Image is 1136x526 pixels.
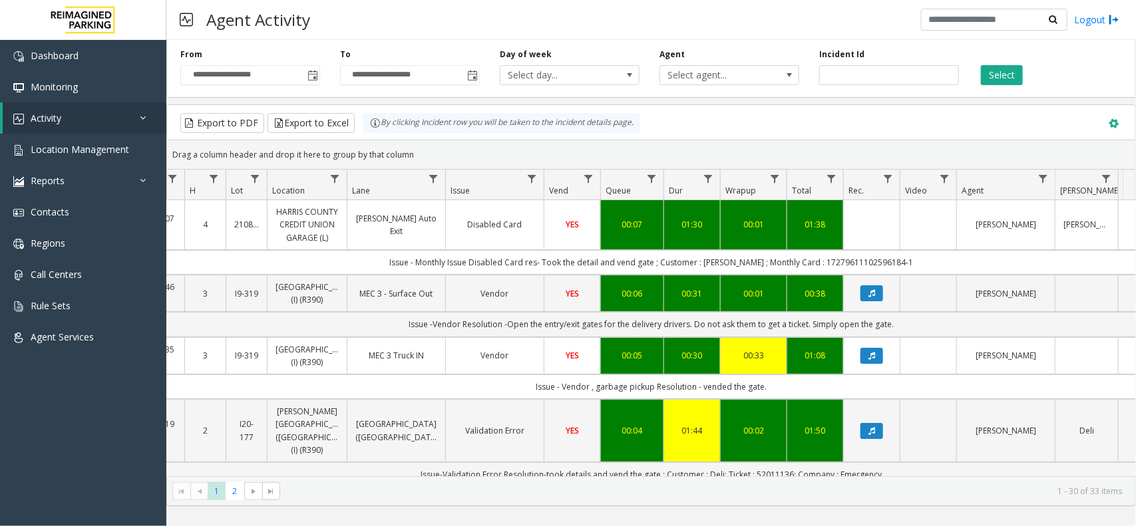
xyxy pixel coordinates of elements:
[205,170,223,188] a: H Filter Menu
[193,424,218,437] a: 2
[669,185,683,196] span: Dur
[31,205,69,218] span: Contacts
[246,170,264,188] a: Lot Filter Menu
[672,349,712,362] a: 00:30
[566,288,579,299] span: YES
[660,49,685,61] label: Agent
[167,143,1135,166] div: Drag a column header and drop it here to group by that column
[1063,218,1110,231] a: [PERSON_NAME]
[454,218,536,231] a: Disabled Card
[276,205,339,244] a: HARRIS COUNTY CREDIT UNION GARAGE (L)
[425,170,443,188] a: Lane Filter Menu
[795,218,835,231] a: 01:38
[729,349,779,362] div: 00:33
[288,485,1122,497] kendo-pager-info: 1 - 30 of 33 items
[965,218,1047,231] a: [PERSON_NAME]
[981,65,1023,85] button: Select
[1034,170,1052,188] a: Agent Filter Menu
[699,170,717,188] a: Dur Filter Menu
[523,170,541,188] a: Issue Filter Menu
[13,114,24,124] img: 'icon'
[244,482,262,501] span: Go to the next page
[248,486,259,497] span: Go to the next page
[340,49,351,61] label: To
[905,185,927,196] span: Video
[962,185,984,196] span: Agent
[609,349,656,362] a: 00:05
[729,424,779,437] a: 00:02
[352,185,370,196] span: Lane
[13,207,24,218] img: 'icon'
[451,185,470,196] span: Issue
[795,349,835,362] div: 01:08
[31,112,61,124] span: Activity
[672,287,712,300] a: 00:31
[355,212,437,237] a: [PERSON_NAME] Auto Exit
[965,287,1047,300] a: [PERSON_NAME]
[766,170,784,188] a: Wrapup Filter Menu
[3,102,166,134] a: Activity
[231,185,243,196] span: Lot
[609,424,656,437] div: 00:04
[355,349,437,362] a: MEC 3 Truck IN
[13,176,24,187] img: 'icon'
[849,185,864,196] span: Rec.
[193,287,218,300] a: 3
[326,170,344,188] a: Location Filter Menu
[672,424,712,437] div: 01:44
[454,287,536,300] a: Vendor
[729,287,779,300] a: 00:01
[13,51,24,62] img: 'icon'
[31,143,129,156] span: Location Management
[672,218,712,231] a: 01:30
[355,287,437,300] a: MEC 3 - Surface Out
[454,424,536,437] a: Validation Error
[13,332,24,343] img: 'icon'
[552,218,592,231] a: YES
[566,219,579,230] span: YES
[276,343,339,368] a: [GEOGRAPHIC_DATA] (I) (R390)
[609,287,656,300] div: 00:06
[1097,170,1115,188] a: Parker Filter Menu
[823,170,841,188] a: Total Filter Menu
[465,66,479,84] span: Toggle popup
[190,185,196,196] span: H
[266,486,276,497] span: Go to the last page
[276,281,339,306] a: [GEOGRAPHIC_DATA] (I) (R390)
[180,113,264,133] button: Export to PDF
[609,218,656,231] a: 00:07
[13,301,24,312] img: 'icon'
[268,113,355,133] button: Export to Excel
[31,330,94,343] span: Agent Services
[180,49,202,61] label: From
[200,3,317,36] h3: Agent Activity
[167,170,1135,476] div: Data table
[305,66,319,84] span: Toggle popup
[552,287,592,300] a: YES
[370,118,381,128] img: infoIcon.svg
[193,218,218,231] a: 4
[31,237,65,249] span: Regions
[643,170,661,188] a: Queue Filter Menu
[795,287,835,300] a: 00:38
[234,218,259,231] a: 21086900
[1109,13,1119,27] img: logout
[31,80,78,93] span: Monitoring
[552,424,592,437] a: YES
[1074,13,1119,27] a: Logout
[879,170,897,188] a: Rec. Filter Menu
[580,170,598,188] a: Vend Filter Menu
[208,482,226,500] span: Page 1
[795,424,835,437] a: 01:50
[566,350,579,361] span: YES
[262,482,280,501] span: Go to the last page
[13,270,24,281] img: 'icon'
[234,418,259,443] a: I20-177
